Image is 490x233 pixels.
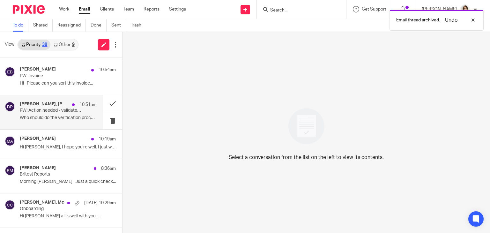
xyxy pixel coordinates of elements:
div: 38 [42,42,47,47]
p: [DATE] 10:29am [84,200,116,206]
img: svg%3E [5,136,15,146]
img: svg%3E [5,67,15,77]
p: Morning [PERSON_NAME] Just a quick check... [20,179,116,184]
h4: [PERSON_NAME], [PERSON_NAME] [20,101,69,107]
button: Undo [443,16,460,24]
p: FW: Invoice [20,73,97,79]
a: Team [123,6,134,12]
a: Shared [33,19,53,32]
a: Clients [100,6,114,12]
p: Hi [PERSON_NAME], I hope you're well. I just wanted... [20,145,116,150]
img: Caroline%20-%20HS%20-%20LI.png [460,4,470,15]
h4: [PERSON_NAME] [20,136,56,141]
a: Sent [111,19,126,32]
a: Trash [131,19,146,32]
a: Done [91,19,107,32]
p: 10:19am [99,136,116,142]
img: image [284,104,329,148]
h4: [PERSON_NAME], Me [20,200,64,205]
h4: [PERSON_NAME] [20,67,56,72]
a: To do [13,19,28,32]
div: 9 [72,42,75,47]
p: 8:36am [101,165,116,172]
img: svg%3E [5,200,15,210]
p: Hi [PERSON_NAME] all is well with you. ... [20,214,116,219]
p: Hi Please can you sort this invoice... [20,81,116,86]
h4: [PERSON_NAME] [20,165,56,171]
p: 10:51am [79,101,97,108]
a: Settings [169,6,186,12]
p: FW: Action needed - validate yourself for the new NHS supplier portal [20,108,81,113]
a: Reports [144,6,160,12]
img: Pixie [13,5,45,14]
a: Reassigned [57,19,86,32]
p: Select a conversation from the list on the left to view its contents. [229,154,384,161]
p: Who should do the verification process do you... [20,115,97,121]
a: Other9 [50,40,78,50]
p: 10:54am [99,67,116,73]
img: svg%3E [5,165,15,176]
span: View [5,41,14,48]
a: Work [59,6,69,12]
a: Priority38 [18,40,50,50]
p: Onboarding [20,206,97,212]
p: Email thread archived. [396,17,440,23]
a: Email [79,6,90,12]
p: Britest Reports [20,172,97,177]
img: svg%3E [5,101,15,112]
